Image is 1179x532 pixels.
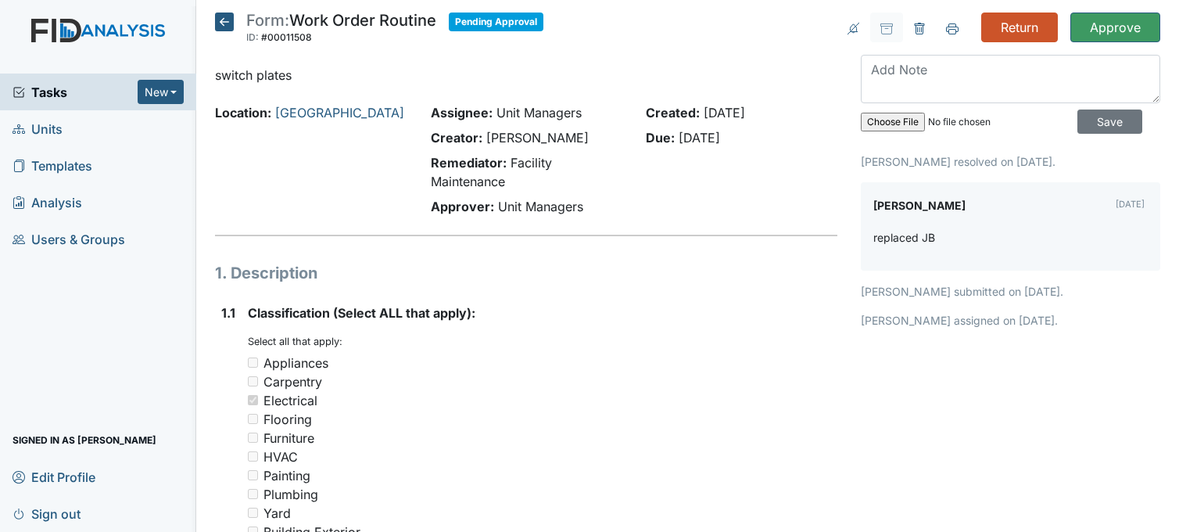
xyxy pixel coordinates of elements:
span: Signed in as [PERSON_NAME] [13,428,156,452]
span: Unit Managers [496,105,582,120]
div: Painting [263,466,310,485]
input: Electrical [248,395,258,405]
div: Furniture [263,429,314,448]
input: Yard [248,508,258,518]
span: Classification (Select ALL that apply): [248,305,475,321]
input: HVAC [248,451,258,462]
strong: Created: [646,105,700,120]
p: replaced JB [873,229,935,246]
a: [GEOGRAPHIC_DATA] [275,105,404,120]
strong: Due: [646,130,675,146]
div: Plumbing [263,485,318,504]
span: Unit Managers [498,199,583,214]
div: Work Order Routine [246,13,436,47]
p: [PERSON_NAME] resolved on [DATE]. [861,153,1160,170]
span: Sign out [13,501,81,526]
p: [PERSON_NAME] assigned on [DATE]. [861,312,1160,329]
div: Yard [263,504,291,523]
small: [DATE] [1116,199,1145,210]
strong: Location: [215,105,271,120]
span: Templates [13,153,92,178]
input: Save [1077,110,1142,134]
p: switch plates [215,66,837,84]
span: Form: [246,11,289,30]
strong: Creator: [431,130,482,146]
input: Carpentry [248,376,258,386]
strong: Approver: [431,199,494,214]
span: Users & Groups [13,227,125,251]
div: Appliances [263,354,328,372]
span: Edit Profile [13,465,95,489]
strong: Remediator: [431,155,507,171]
span: Pending Approval [449,13,543,31]
label: [PERSON_NAME] [873,195,966,217]
div: HVAC [263,448,298,466]
div: Electrical [263,391,317,410]
span: #00011508 [261,31,312,43]
input: Painting [248,470,258,480]
button: New [138,80,185,104]
span: [DATE] [679,130,720,146]
input: Plumbing [248,489,258,499]
span: Units [13,117,63,141]
label: 1.1 [221,304,235,322]
div: Flooring [263,410,312,429]
small: Select all that apply: [248,336,342,347]
span: [PERSON_NAME] [486,130,589,146]
input: Approve [1070,13,1160,42]
input: Flooring [248,414,258,424]
span: ID: [246,31,259,43]
input: Return [981,13,1058,42]
strong: Assignee: [431,105,493,120]
p: [PERSON_NAME] submitted on [DATE]. [861,283,1160,300]
span: [DATE] [704,105,745,120]
a: Tasks [13,83,138,102]
input: Appliances [248,358,258,368]
div: Carpentry [263,372,322,391]
input: Furniture [248,433,258,443]
h1: 1. Description [215,261,837,285]
span: Analysis [13,190,82,214]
